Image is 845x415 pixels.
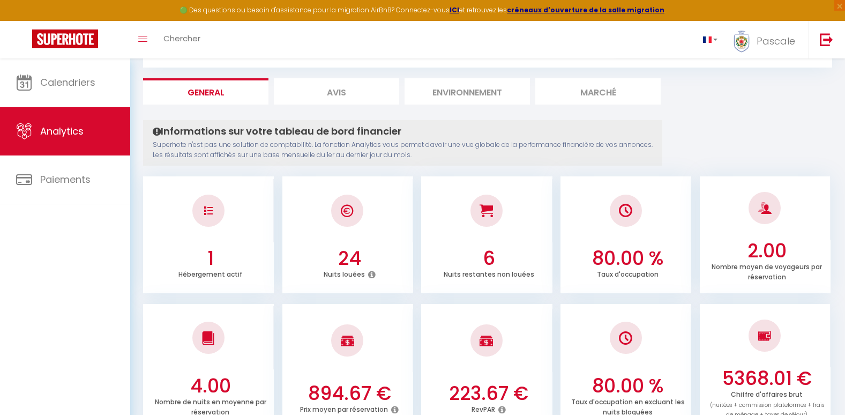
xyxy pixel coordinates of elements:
[274,78,399,105] li: Avis
[597,268,659,279] p: Taux d'occupation
[535,78,661,105] li: Marché
[706,240,828,262] h3: 2.00
[40,76,95,89] span: Calendriers
[149,247,271,270] h3: 1
[428,382,549,405] h3: 223.67 €
[405,78,530,105] li: Environnement
[734,31,750,53] img: ...
[289,382,410,405] h3: 894.67 €
[428,247,549,270] h3: 6
[444,268,534,279] p: Nuits restantes non louées
[143,78,268,105] li: General
[289,247,410,270] h3: 24
[163,33,200,44] span: Chercher
[758,329,772,342] img: NO IMAGE
[712,260,822,281] p: Nombre moyen de voyageurs par réservation
[9,4,41,36] button: Ouvrir le widget de chat LiveChat
[149,375,271,397] h3: 4.00
[324,268,365,279] p: Nuits louées
[32,29,98,48] img: Super Booking
[726,21,809,58] a: ... Pascale
[567,375,689,397] h3: 80.00 %
[40,124,84,138] span: Analytics
[204,206,213,215] img: NO IMAGE
[155,21,208,58] a: Chercher
[178,268,242,279] p: Hébergement actif
[507,5,664,14] a: créneaux d'ouverture de la salle migration
[300,403,388,414] p: Prix moyen par réservation
[153,140,653,160] p: Superhote n'est pas une solution de comptabilité. La fonction Analytics vous permet d'avoir une v...
[757,34,795,48] span: Pascale
[450,5,459,14] a: ICI
[567,247,689,270] h3: 80.00 %
[153,125,653,137] h4: Informations sur votre tableau de bord financier
[472,403,495,414] p: RevPAR
[706,367,828,390] h3: 5368.01 €
[619,331,632,345] img: NO IMAGE
[820,33,833,46] img: logout
[40,173,91,186] span: Paiements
